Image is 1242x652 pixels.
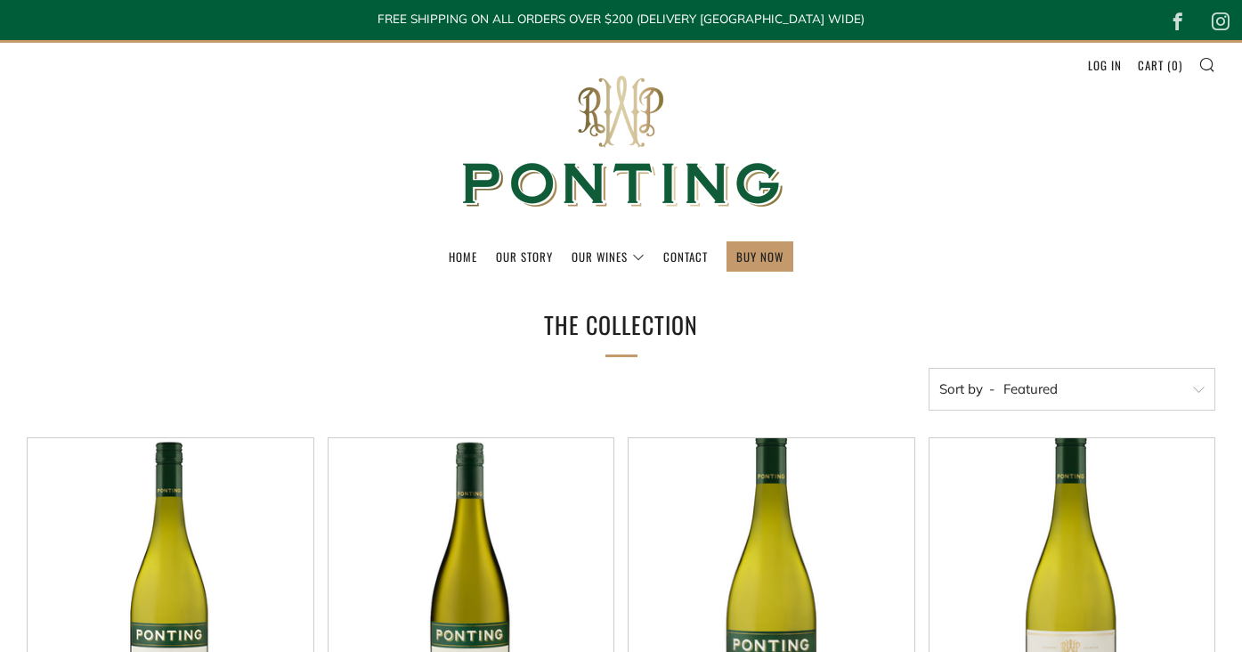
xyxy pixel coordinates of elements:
[449,242,477,271] a: Home
[572,242,645,271] a: Our Wines
[736,242,783,271] a: BUY NOW
[1172,56,1179,74] span: 0
[354,305,889,346] h1: The Collection
[663,242,708,271] a: Contact
[443,43,800,241] img: Ponting Wines
[1138,51,1182,79] a: Cart (0)
[496,242,553,271] a: Our Story
[1088,51,1122,79] a: Log in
